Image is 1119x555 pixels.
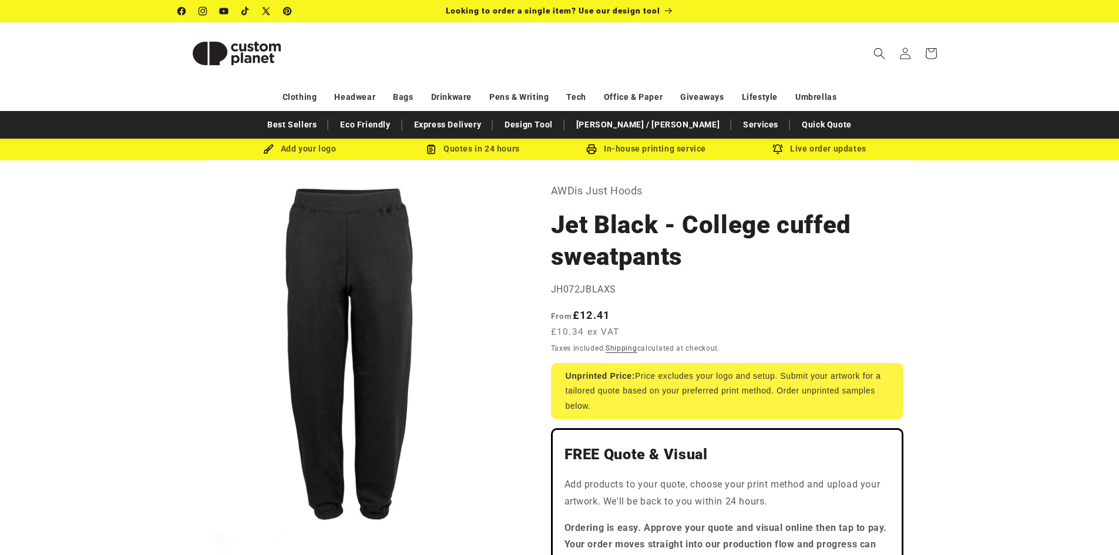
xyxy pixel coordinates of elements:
[772,144,783,154] img: Order updates
[489,87,549,107] a: Pens & Writing
[680,87,724,107] a: Giveaways
[733,142,906,156] div: Live order updates
[796,115,858,135] a: Quick Quote
[606,344,637,352] a: Shipping
[334,115,396,135] a: Eco Friendly
[408,115,488,135] a: Express Delivery
[551,181,903,200] p: AWDis Just Hoods
[263,144,274,154] img: Brush Icon
[387,142,560,156] div: Quotes in 24 hours
[426,144,436,154] img: Order Updates Icon
[213,142,387,156] div: Add your logo
[431,87,472,107] a: Drinkware
[551,209,903,273] h1: Jet Black - College cuffed sweatpants
[564,445,890,464] h2: FREE Quote & Visual
[586,144,597,154] img: In-house printing
[551,284,617,295] span: JH072JBLAXS
[551,342,903,354] div: Taxes included. calculated at checkout.
[570,115,725,135] a: [PERSON_NAME] / [PERSON_NAME]
[283,87,317,107] a: Clothing
[446,6,660,15] span: Looking to order a single item? Use our design tool
[551,363,903,419] div: Price excludes your logo and setup. Submit your artwork for a tailored quote based on your prefer...
[560,142,733,156] div: In-house printing service
[737,115,784,135] a: Services
[795,87,836,107] a: Umbrellas
[551,309,610,321] strong: £12.41
[173,22,300,84] a: Custom Planet
[564,476,890,510] p: Add products to your quote, choose your print method and upload your artwork. We'll be back to yo...
[334,87,375,107] a: Headwear
[261,115,322,135] a: Best Sellers
[566,371,636,381] strong: Unprinted Price:
[866,41,892,66] summary: Search
[393,87,413,107] a: Bags
[551,325,620,339] span: £10.34 ex VAT
[178,27,295,80] img: Custom Planet
[742,87,778,107] a: Lifestyle
[551,311,573,321] span: From
[566,87,586,107] a: Tech
[604,87,663,107] a: Office & Paper
[499,115,559,135] a: Design Tool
